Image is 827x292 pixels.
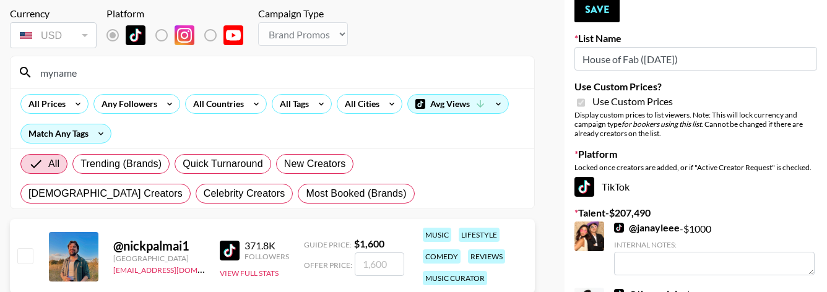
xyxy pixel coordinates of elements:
label: Use Custom Prices? [574,80,817,93]
div: List locked to TikTok. [106,22,253,48]
div: All Cities [337,95,382,113]
div: TikTok [574,177,817,197]
div: @ nickpalmai1 [113,238,205,254]
label: List Name [574,32,817,45]
div: Currency is locked to USD [10,20,97,51]
span: Celebrity Creators [204,186,285,201]
label: Platform [574,148,817,160]
span: Trending (Brands) [80,157,162,171]
img: TikTok [220,241,240,260]
div: music [423,228,451,242]
div: All Tags [272,95,311,113]
div: Currency [10,7,97,20]
input: 1,600 [355,252,404,276]
img: TikTok [126,25,145,45]
img: Instagram [175,25,194,45]
div: [GEOGRAPHIC_DATA] [113,254,205,263]
div: Match Any Tags [21,124,111,143]
div: Internal Notes: [614,240,815,249]
div: Any Followers [94,95,160,113]
div: Avg Views [408,95,508,113]
span: Quick Turnaround [183,157,263,171]
div: Platform [106,7,253,20]
div: - $ 1000 [614,221,815,275]
div: All Prices [21,95,68,113]
div: Followers [245,252,289,261]
div: music curator [423,271,487,285]
em: for bookers using this list [621,119,701,129]
a: [EMAIL_ADDRESS][DOMAIN_NAME] [113,263,238,275]
span: Offer Price: [304,260,352,270]
button: View Full Stats [220,268,279,278]
input: Search by User Name [33,62,527,82]
span: [DEMOGRAPHIC_DATA] Creators [28,186,183,201]
div: lifestyle [459,228,500,242]
a: @janayleee [614,221,680,234]
span: All [48,157,59,171]
div: USD [12,25,94,46]
div: Display custom prices to list viewers. Note: This will lock currency and campaign type . Cannot b... [574,110,817,138]
div: comedy [423,249,461,264]
img: TikTok [614,223,624,233]
div: Locked once creators are added, or if "Active Creator Request" is checked. [574,163,817,172]
span: Guide Price: [304,240,352,249]
div: 371.8K [245,239,289,252]
img: TikTok [574,177,594,197]
div: Campaign Type [258,7,348,20]
div: All Countries [186,95,246,113]
img: YouTube [223,25,243,45]
label: Talent - $ 207,490 [574,207,817,219]
span: Most Booked (Brands) [306,186,406,201]
span: New Creators [284,157,346,171]
strong: $ 1,600 [354,238,384,249]
span: Use Custom Prices [592,95,673,108]
div: reviews [468,249,505,264]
